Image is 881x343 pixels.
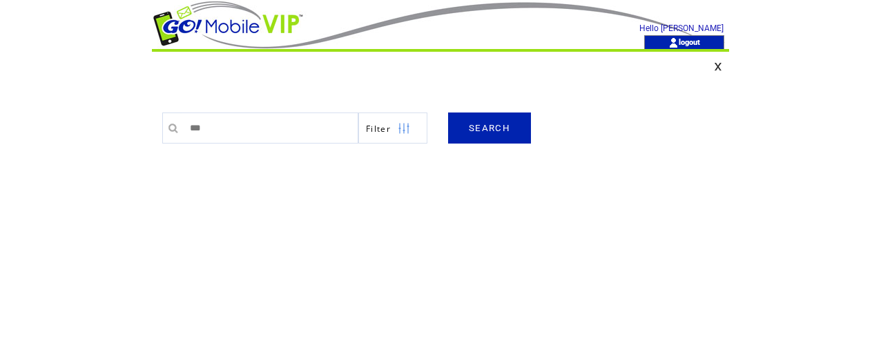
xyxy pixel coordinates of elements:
[639,23,724,33] span: Hello [PERSON_NAME]
[668,37,679,48] img: account_icon.gif
[398,113,410,144] img: filters.png
[358,112,427,144] a: Filter
[366,123,391,135] span: Show filters
[448,112,531,144] a: SEARCH
[679,37,700,46] a: logout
